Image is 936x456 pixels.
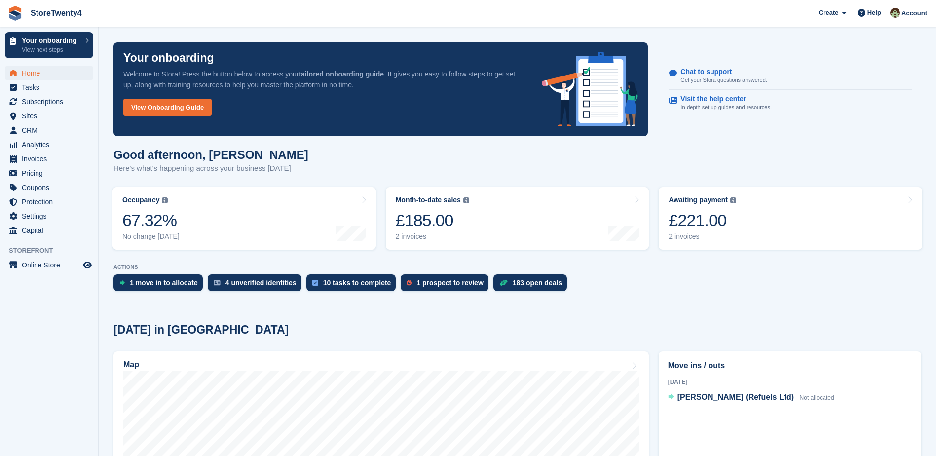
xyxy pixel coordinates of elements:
[22,95,81,109] span: Subscriptions
[5,166,93,180] a: menu
[22,258,81,272] span: Online Store
[819,8,838,18] span: Create
[5,80,93,94] a: menu
[22,80,81,94] span: Tasks
[22,45,80,54] p: View next steps
[123,99,212,116] a: View Onboarding Guide
[123,52,214,64] p: Your onboarding
[5,123,93,137] a: menu
[5,152,93,166] a: menu
[113,274,208,296] a: 1 move in to allocate
[668,378,912,386] div: [DATE]
[5,95,93,109] a: menu
[22,123,81,137] span: CRM
[668,391,834,404] a: [PERSON_NAME] (Refuels Ltd) Not allocated
[22,195,81,209] span: Protection
[122,232,180,241] div: No change [DATE]
[499,279,508,286] img: deal-1b604bf984904fb50ccaf53a9ad4b4a5d6e5aea283cecdc64d6e3604feb123c2.svg
[513,279,562,287] div: 183 open deals
[22,181,81,194] span: Coupons
[122,210,180,230] div: 67.32%
[396,232,469,241] div: 2 invoices
[669,90,912,116] a: Visit the help center In-depth set up guides and resources.
[5,181,93,194] a: menu
[162,197,168,203] img: icon-info-grey-7440780725fd019a000dd9b08b2336e03edf1995a4989e88bcd33f0948082b44.svg
[123,69,526,90] p: Welcome to Stora! Press the button below to access your . It gives you easy to follow steps to ge...
[130,279,198,287] div: 1 move in to allocate
[890,8,900,18] img: Lee Hanlon
[113,148,308,161] h1: Good afternoon, [PERSON_NAME]
[113,264,921,270] p: ACTIONS
[22,166,81,180] span: Pricing
[112,187,376,250] a: Occupancy 67.32% No change [DATE]
[680,103,772,112] p: In-depth set up guides and resources.
[680,68,759,76] p: Chat to support
[396,196,461,204] div: Month-to-date sales
[669,196,728,204] div: Awaiting payment
[668,360,912,372] h2: Move ins / outs
[5,109,93,123] a: menu
[5,258,93,272] a: menu
[22,152,81,166] span: Invoices
[5,224,93,237] a: menu
[669,63,912,90] a: Chat to support Get your Stora questions answered.
[867,8,881,18] span: Help
[416,279,483,287] div: 1 prospect to review
[5,32,93,58] a: Your onboarding View next steps
[323,279,391,287] div: 10 tasks to complete
[22,109,81,123] span: Sites
[800,394,834,401] span: Not allocated
[299,70,384,78] strong: tailored onboarding guide
[81,259,93,271] a: Preview store
[208,274,306,296] a: 4 unverified identities
[225,279,297,287] div: 4 unverified identities
[5,138,93,152] a: menu
[312,280,318,286] img: task-75834270c22a3079a89374b754ae025e5fb1db73e45f91037f5363f120a921f8.svg
[8,6,23,21] img: stora-icon-8386f47178a22dfd0bd8f6a31ec36ba5ce8667c1dd55bd0f319d3a0aa187defe.svg
[9,246,98,256] span: Storefront
[680,76,767,84] p: Get your Stora questions answered.
[214,280,221,286] img: verify_identity-adf6edd0f0f0b5bbfe63781bf79b02c33cf7c696d77639b501bdc392416b5a36.svg
[669,210,736,230] div: £221.00
[5,66,93,80] a: menu
[22,224,81,237] span: Capital
[677,393,794,401] span: [PERSON_NAME] (Refuels Ltd)
[22,37,80,44] p: Your onboarding
[119,280,125,286] img: move_ins_to_allocate_icon-fdf77a2bb77ea45bf5b3d319d69a93e2d87916cf1d5bf7949dd705db3b84f3ca.svg
[901,8,927,18] span: Account
[463,197,469,203] img: icon-info-grey-7440780725fd019a000dd9b08b2336e03edf1995a4989e88bcd33f0948082b44.svg
[123,360,139,369] h2: Map
[542,52,638,126] img: onboarding-info-6c161a55d2c0e0a8cae90662b2fe09162a5109e8cc188191df67fb4f79e88e88.svg
[122,196,159,204] div: Occupancy
[396,210,469,230] div: £185.00
[659,187,922,250] a: Awaiting payment £221.00 2 invoices
[407,280,412,286] img: prospect-51fa495bee0391a8d652442698ab0144808aea92771e9ea1ae160a38d050c398.svg
[5,195,93,209] a: menu
[113,323,289,337] h2: [DATE] in [GEOGRAPHIC_DATA]
[22,209,81,223] span: Settings
[493,274,572,296] a: 183 open deals
[730,197,736,203] img: icon-info-grey-7440780725fd019a000dd9b08b2336e03edf1995a4989e88bcd33f0948082b44.svg
[306,274,401,296] a: 10 tasks to complete
[27,5,86,21] a: StoreTwenty4
[5,209,93,223] a: menu
[401,274,493,296] a: 1 prospect to review
[680,95,764,103] p: Visit the help center
[669,232,736,241] div: 2 invoices
[22,66,81,80] span: Home
[113,163,308,174] p: Here's what's happening across your business [DATE]
[22,138,81,152] span: Analytics
[386,187,649,250] a: Month-to-date sales £185.00 2 invoices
